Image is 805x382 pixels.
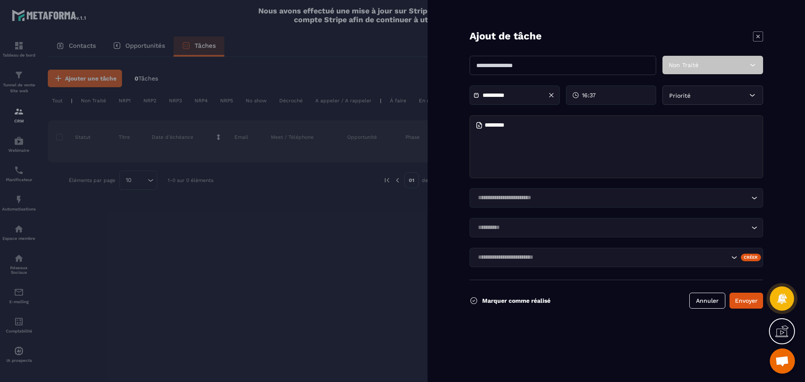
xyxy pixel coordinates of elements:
span: Priorité [669,92,691,99]
span: 16:37 [582,91,596,99]
input: Search for option [475,253,729,262]
button: Annuler [689,293,725,309]
div: Search for option [470,188,763,208]
p: Ajout de tâche [470,29,542,43]
input: Search for option [475,193,749,203]
p: Marquer comme réalisé [482,297,551,304]
div: Search for option [470,218,763,237]
input: Search for option [475,223,749,232]
a: Ouvrir le chat [770,348,795,374]
div: Search for option [470,248,763,267]
div: Créer [741,254,761,261]
span: Non Traité [669,62,699,68]
button: Envoyer [730,293,763,309]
